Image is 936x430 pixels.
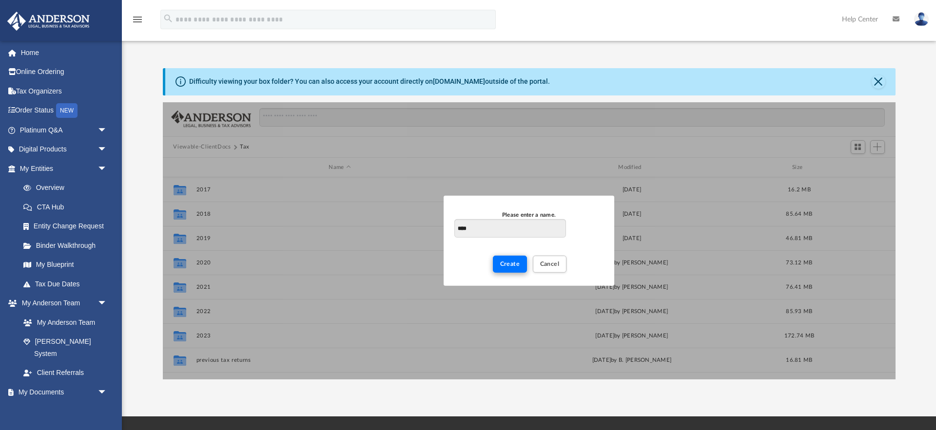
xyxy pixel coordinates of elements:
a: My Entitiesarrow_drop_down [7,159,122,178]
span: Cancel [540,261,560,267]
span: Create [500,261,520,267]
a: Entity Change Request [14,217,122,236]
a: Binder Walkthrough [14,236,122,255]
button: Create [493,256,527,273]
a: [DOMAIN_NAME] [433,77,485,85]
a: My Anderson Team [14,313,112,332]
i: search [163,13,174,24]
input: Please enter a name. [454,219,566,238]
div: Difficulty viewing your box folder? You can also access your account directly on outside of the p... [189,76,550,87]
a: My Blueprint [14,255,117,275]
a: menu [132,19,143,25]
a: Home [7,43,122,62]
button: Close [872,75,885,89]
span: arrow_drop_down [97,159,117,179]
a: Tax Organizers [7,81,122,101]
a: My Documentsarrow_drop_down [7,382,117,402]
a: Digital Productsarrow_drop_down [7,140,122,159]
span: arrow_drop_down [97,382,117,402]
img: Anderson Advisors Platinum Portal [4,12,93,31]
a: Client Referrals [14,363,117,383]
span: arrow_drop_down [97,140,117,160]
div: NEW [56,103,78,118]
a: Platinum Q&Aarrow_drop_down [7,120,122,140]
a: [PERSON_NAME] System [14,332,117,363]
a: Online Ordering [7,62,122,82]
a: Tax Due Dates [14,274,122,294]
span: arrow_drop_down [97,294,117,314]
div: New Folder [444,196,614,285]
a: CTA Hub [14,197,122,217]
img: User Pic [914,12,929,26]
a: Order StatusNEW [7,101,122,121]
a: My Anderson Teamarrow_drop_down [7,294,117,313]
span: arrow_drop_down [97,120,117,140]
div: Please enter a name. [454,210,604,219]
a: Overview [14,178,122,198]
i: menu [132,14,143,25]
button: Cancel [533,256,567,273]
